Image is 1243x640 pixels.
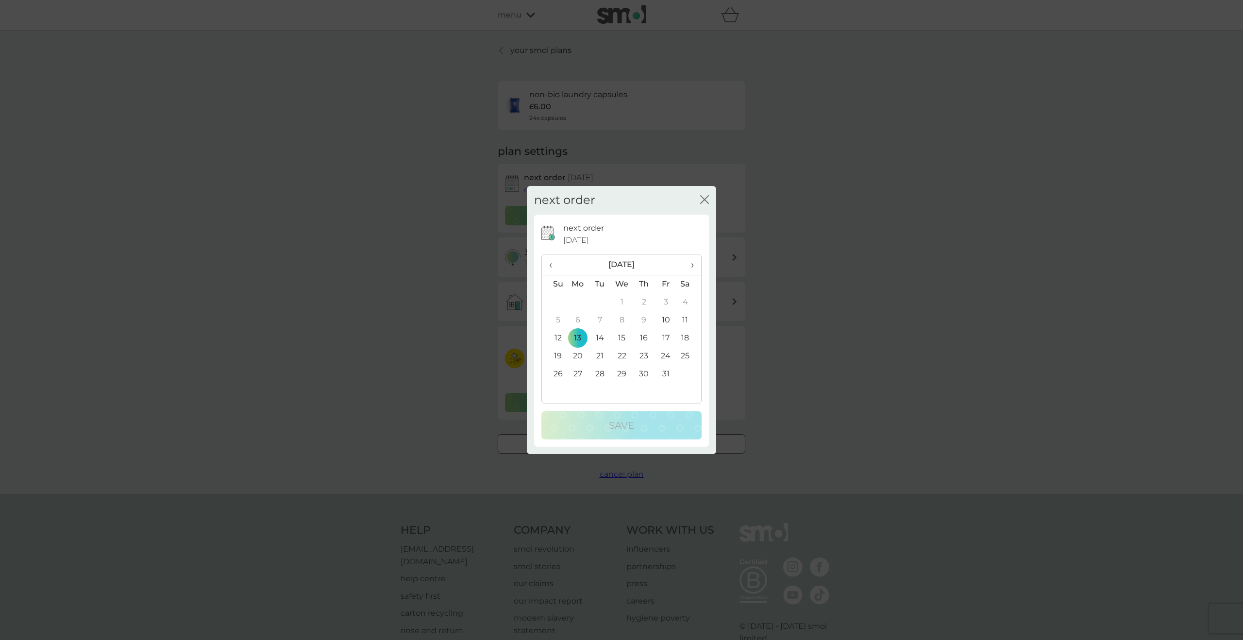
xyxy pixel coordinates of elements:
[541,411,702,439] button: Save
[542,329,567,347] td: 12
[609,418,634,433] p: Save
[633,365,655,383] td: 30
[633,275,655,293] th: Th
[589,275,611,293] th: Tu
[611,311,633,329] td: 8
[655,347,677,365] td: 24
[567,329,589,347] td: 13
[567,275,589,293] th: Mo
[633,347,655,365] td: 23
[563,222,604,235] p: next order
[655,329,677,347] td: 17
[534,193,595,207] h2: next order
[563,234,589,247] span: [DATE]
[684,254,694,275] span: ›
[677,347,701,365] td: 25
[633,293,655,311] td: 2
[677,293,701,311] td: 4
[611,293,633,311] td: 1
[655,311,677,329] td: 10
[655,275,677,293] th: Fr
[542,275,567,293] th: Su
[677,329,701,347] td: 18
[567,254,677,275] th: [DATE]
[611,365,633,383] td: 29
[611,275,633,293] th: We
[677,275,701,293] th: Sa
[589,329,611,347] td: 14
[611,347,633,365] td: 22
[700,195,709,205] button: close
[611,329,633,347] td: 15
[655,365,677,383] td: 31
[655,293,677,311] td: 3
[542,365,567,383] td: 26
[567,311,589,329] td: 6
[542,347,567,365] td: 19
[589,311,611,329] td: 7
[542,311,567,329] td: 5
[567,347,589,365] td: 20
[549,254,559,275] span: ‹
[633,311,655,329] td: 9
[589,347,611,365] td: 21
[589,365,611,383] td: 28
[677,311,701,329] td: 11
[633,329,655,347] td: 16
[567,365,589,383] td: 27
